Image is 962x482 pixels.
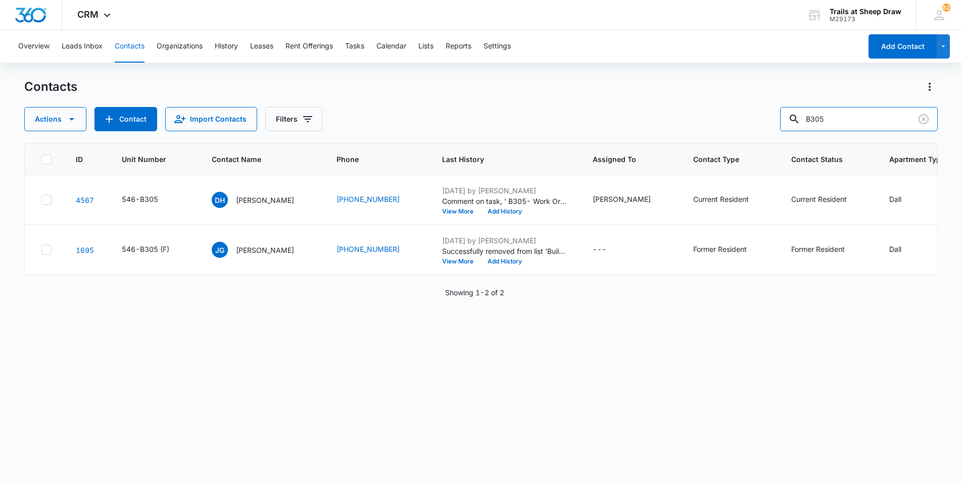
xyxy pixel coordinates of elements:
[24,107,86,131] button: Actions
[693,154,752,165] span: Contact Type
[830,8,901,16] div: account name
[484,30,511,63] button: Settings
[791,154,850,165] span: Contact Status
[693,244,747,254] div: Former Resident
[442,196,568,206] p: Comment on task, ' B305- Work Order ' "Keys got lost Reanne it’s going to have to call the mail m...
[122,194,176,206] div: Unit Number - 546-B305 - Select to Edit Field
[157,30,203,63] button: Organizations
[345,30,364,63] button: Tasks
[236,245,294,255] p: [PERSON_NAME]
[693,244,765,256] div: Contact Type - Former Resident - Select to Edit Field
[94,107,157,131] button: Add Contact
[215,30,238,63] button: History
[693,194,767,206] div: Contact Type - Current Resident - Select to Edit Field
[791,244,845,254] div: Former Resident
[446,30,471,63] button: Reports
[791,244,863,256] div: Contact Status - Former Resident - Select to Edit Field
[250,30,273,63] button: Leases
[442,208,480,215] button: View More
[889,154,945,165] span: Apartment Type
[165,107,257,131] button: Import Contacts
[942,4,950,12] div: notifications count
[830,16,901,23] div: account id
[285,30,333,63] button: Rent Offerings
[336,194,400,204] a: [PHONE_NUMBER]
[889,244,920,256] div: Apartment Type - Dall - Select to Edit Field
[336,154,403,165] span: Phone
[442,246,568,256] p: Successfully removed from list 'Building B'.
[916,111,932,127] button: Clear
[212,242,228,258] span: JG
[442,154,554,165] span: Last History
[122,244,187,256] div: Unit Number - 546-B305 (F) - Select to Edit Field
[480,258,529,264] button: Add History
[115,30,145,63] button: Contacts
[212,242,312,258] div: Contact Name - Jesse Gaughan - Select to Edit Field
[336,244,418,256] div: Phone - (720) 320-2952 - Select to Edit Field
[336,244,400,254] a: [PHONE_NUMBER]
[445,287,504,298] p: Showing 1-2 of 2
[212,192,312,208] div: Contact Name - Destiny Haggerton - Select to Edit Field
[593,244,624,256] div: Assigned To - - Select to Edit Field
[24,79,77,94] h1: Contacts
[336,194,418,206] div: Phone - (970) 576-5766 - Select to Edit Field
[62,30,103,63] button: Leads Inbox
[593,154,654,165] span: Assigned To
[791,194,847,204] div: Current Resident
[236,195,294,205] p: [PERSON_NAME]
[76,196,94,204] a: Navigate to contact details page for Destiny Haggerton
[942,4,950,12] span: 82
[442,185,568,196] p: [DATE] by [PERSON_NAME]
[780,107,938,131] input: Search Contacts
[922,79,938,95] button: Actions
[480,208,529,215] button: Add History
[593,194,651,204] div: [PERSON_NAME]
[122,154,187,165] span: Unit Number
[693,194,749,204] div: Current Resident
[889,244,901,254] div: Dall
[212,154,298,165] span: Contact Name
[889,194,920,206] div: Apartment Type - Dall - Select to Edit Field
[122,244,169,254] div: 546-B305 (F)
[18,30,50,63] button: Overview
[418,30,434,63] button: Lists
[889,194,901,204] div: Dall
[76,154,83,165] span: ID
[791,194,865,206] div: Contact Status - Current Resident - Select to Edit Field
[376,30,406,63] button: Calendar
[442,258,480,264] button: View More
[212,192,228,208] span: DH
[76,246,94,254] a: Navigate to contact details page for Jesse Gaughan
[442,235,568,246] p: [DATE] by [PERSON_NAME]
[265,107,322,131] button: Filters
[869,34,937,59] button: Add Contact
[593,194,669,206] div: Assigned To - Sydnee Powell - Select to Edit Field
[122,194,158,204] div: 546-B305
[77,9,99,20] span: CRM
[593,244,606,256] div: ---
